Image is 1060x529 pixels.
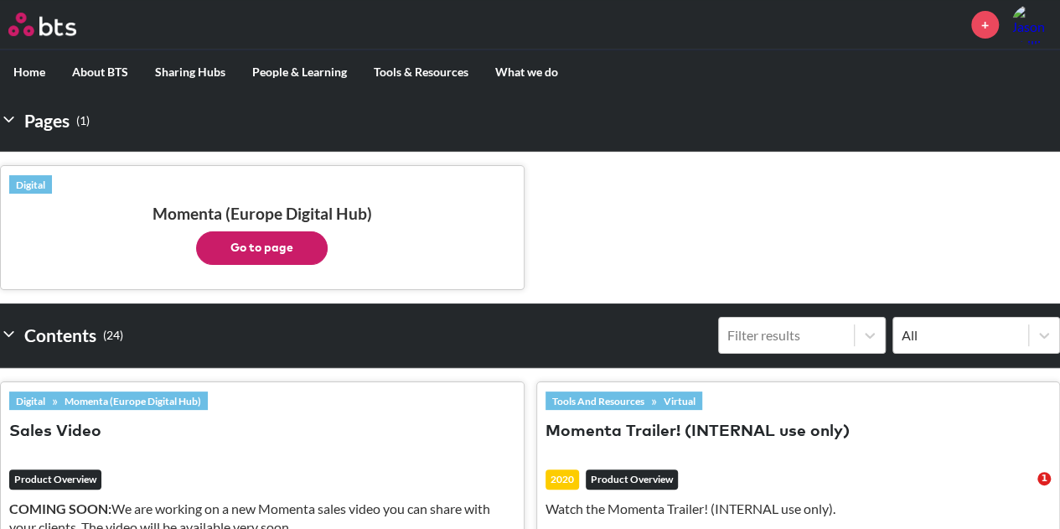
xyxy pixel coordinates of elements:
[58,392,208,410] a: Momenta (Europe Digital Hub)
[8,13,107,36] a: Go home
[971,11,999,39] a: +
[9,469,101,490] em: Product Overview
[9,500,111,516] strong: COMING SOON:
[546,469,579,490] div: 2020
[196,231,328,265] button: Go to page
[76,110,90,132] small: ( 1 )
[482,50,571,94] label: What we do
[546,421,850,443] button: Momenta Trailer! (INTERNAL use only)
[9,392,52,410] a: Digital
[1011,4,1052,44] a: Profile
[546,392,651,410] a: Tools And Resources
[902,326,1020,345] div: All
[727,326,845,345] div: Filter results
[546,392,702,410] div: »
[142,50,239,94] label: Sharing Hubs
[239,50,360,94] label: People & Learning
[546,500,1052,518] p: Watch the Momenta Trailer! (INTERNAL use only).
[103,324,123,347] small: ( 24 )
[9,175,52,194] a: Digital
[586,469,678,490] em: Product Overview
[8,13,76,36] img: BTS Logo
[9,204,515,265] h3: Momenta (Europe Digital Hub)
[9,421,101,443] button: Sales Video
[1011,4,1052,44] img: Jason Phillips
[1003,472,1043,512] iframe: Intercom live chat
[9,392,208,410] div: »
[1037,472,1051,485] span: 1
[59,50,142,94] label: About BTS
[657,392,702,410] a: Virtual
[360,50,482,94] label: Tools & Resources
